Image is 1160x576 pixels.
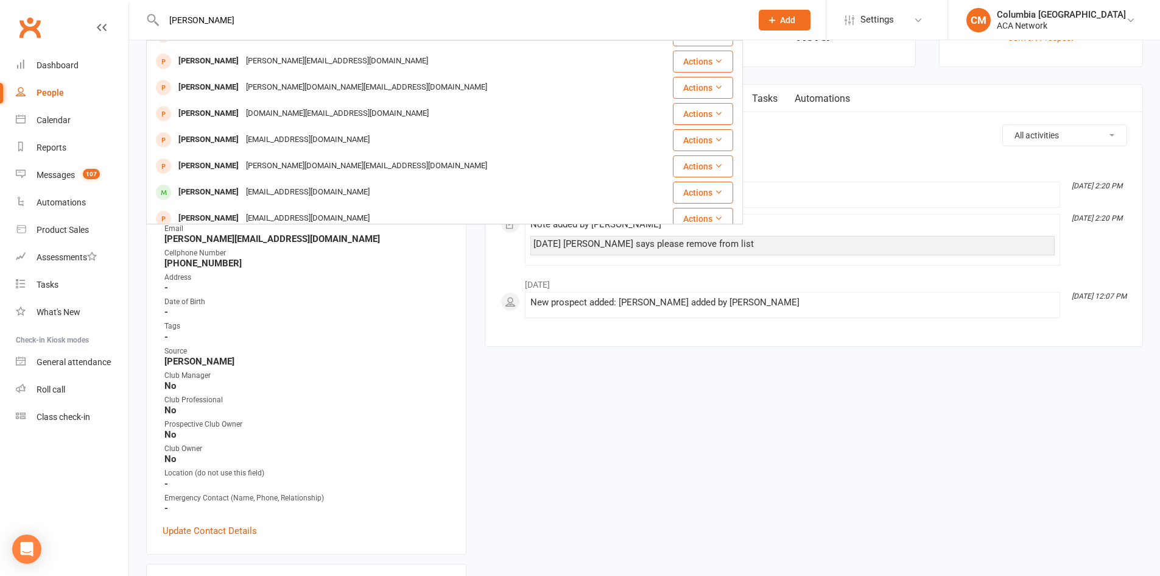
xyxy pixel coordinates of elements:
div: [PERSON_NAME][DOMAIN_NAME][EMAIL_ADDRESS][DOMAIN_NAME] [242,79,491,96]
strong: [PHONE_NUMBER] [164,258,450,269]
input: Search... [160,12,743,29]
div: [PERSON_NAME][DOMAIN_NAME][EMAIL_ADDRESS][DOMAIN_NAME] [242,157,491,175]
a: Automations [786,85,859,113]
a: Tasks [743,85,786,113]
div: Club Professional [164,394,450,406]
div: Roll call [37,385,65,394]
div: New prospect added: [PERSON_NAME] added by [PERSON_NAME] [530,297,1055,308]
div: Reports [37,143,66,152]
span: Settings [860,6,894,34]
div: Open Intercom Messenger [12,535,41,564]
button: Actions [673,51,733,73]
a: Reports [16,134,128,162]
div: Columbia [GEOGRAPHIC_DATA] [997,9,1126,20]
a: Calendar [16,107,128,134]
div: People [37,88,64,98]
span: 107 [83,169,100,179]
strong: - [164,503,450,514]
div: Messages [37,170,75,180]
div: Email [164,223,450,235]
button: Actions [673,155,733,177]
div: Club Manager [164,370,450,382]
div: [PERSON_NAME] [175,79,242,96]
strong: - [164,332,450,343]
div: Status changed from Guest to Not Interested [530,187,1055,197]
div: CM [966,8,991,32]
div: [EMAIL_ADDRESS][DOMAIN_NAME] [242,183,373,201]
div: Calendar [37,115,71,125]
a: Dashboard [16,52,128,79]
a: What's New [16,299,128,326]
div: General attendance [37,357,111,367]
button: Actions [673,77,733,99]
button: Actions [673,182,733,204]
div: Emergency Contact (Name, Phone, Relationship) [164,492,450,504]
div: Tags [164,321,450,332]
strong: No [164,429,450,440]
div: [EMAIL_ADDRESS][DOMAIN_NAME] [242,210,373,227]
div: [PERSON_NAME][EMAIL_ADDRESS][DOMAIN_NAME] [242,52,432,70]
div: Never [723,30,904,43]
div: [PERSON_NAME] [175,210,242,227]
a: People [16,79,128,107]
div: Assessments [37,252,97,262]
strong: - [164,478,450,489]
strong: [PERSON_NAME] [164,356,450,367]
a: General attendance kiosk mode [16,349,128,376]
strong: - [164,282,450,293]
li: [DATE] [501,272,1127,291]
div: What's New [37,307,80,317]
div: Dashboard [37,60,79,70]
div: [PERSON_NAME] [175,131,242,149]
li: [DATE] [501,162,1127,182]
strong: - [164,307,450,318]
div: Date of Birth [164,296,450,308]
div: [PERSON_NAME] [175,105,242,123]
div: Note added by [PERSON_NAME] [530,219,1055,230]
div: Cellphone Number [164,247,450,259]
a: Update Contact Details [163,524,257,538]
strong: [PERSON_NAME][EMAIL_ADDRESS][DOMAIN_NAME] [164,233,450,244]
a: Roll call [16,376,128,404]
div: Location (do not use this field) [164,468,450,479]
div: [DOMAIN_NAME][EMAIL_ADDRESS][DOMAIN_NAME] [242,105,432,123]
div: [DATE] [PERSON_NAME] says please remove from list [533,239,1052,249]
button: Actions [673,208,733,230]
div: ACA Network [997,20,1126,31]
div: Source [164,346,450,357]
span: Add [780,15,795,25]
i: [DATE] 12:07 PM [1072,292,1127,300]
div: Class check-in [37,412,90,422]
div: [EMAIL_ADDRESS][DOMAIN_NAME] [242,131,373,149]
div: [PERSON_NAME] [175,52,242,70]
strong: No [164,405,450,416]
button: Actions [673,103,733,125]
a: Messages 107 [16,162,128,189]
i: [DATE] 2:20 PM [1072,214,1122,222]
button: Add [759,10,810,30]
div: Prospective Club Owner [164,419,450,430]
div: [PERSON_NAME] [175,157,242,175]
button: Actions [673,129,733,151]
h3: Activity [501,124,1127,143]
a: Tasks [16,271,128,299]
div: [PERSON_NAME] [175,183,242,201]
div: Address [164,272,450,283]
div: Club Owner [164,443,450,455]
div: Product Sales [37,225,89,235]
strong: No [164,453,450,464]
a: Class kiosk mode [16,404,128,431]
a: Assessments [16,244,128,271]
div: Automations [37,197,86,207]
strong: No [164,380,450,391]
div: Tasks [37,280,58,290]
a: Clubworx [15,12,45,43]
a: Product Sales [16,216,128,244]
i: [DATE] 2:20 PM [1072,182,1122,190]
a: Automations [16,189,128,216]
